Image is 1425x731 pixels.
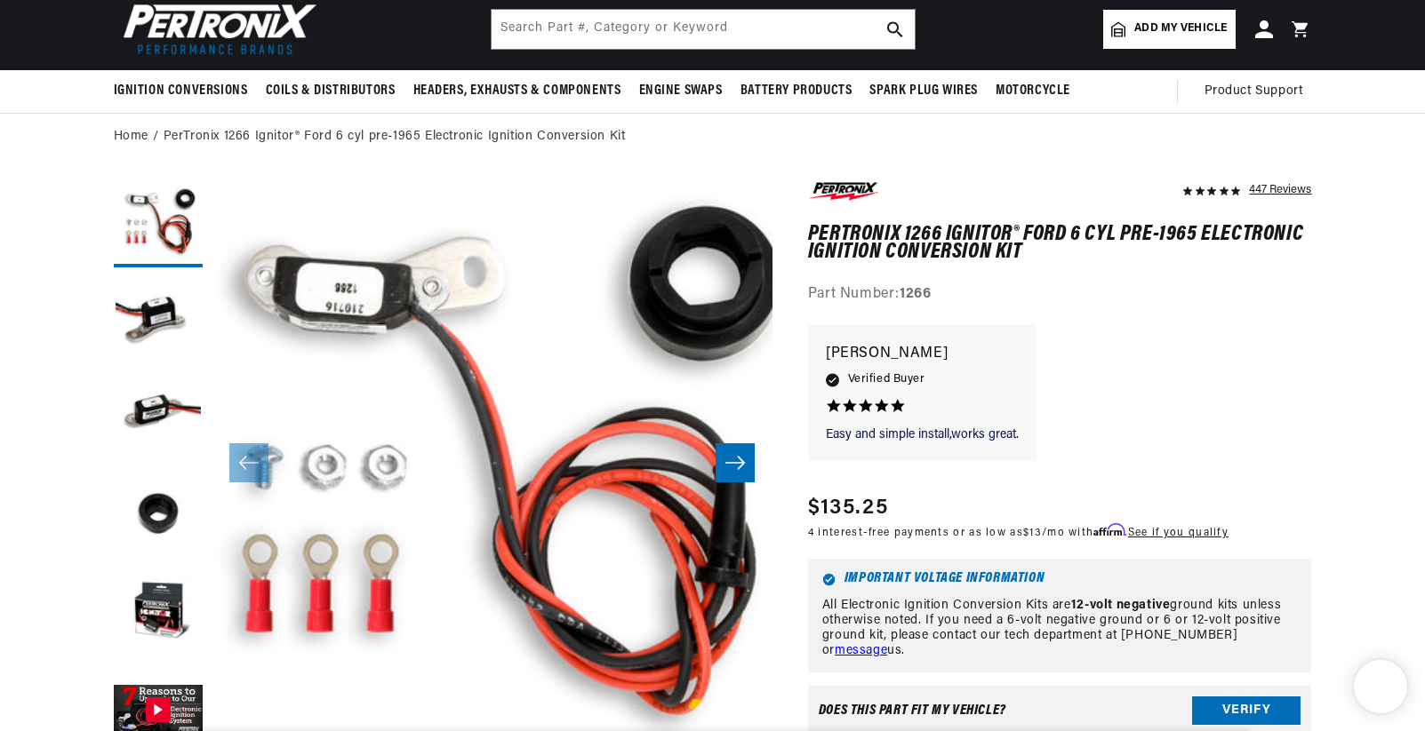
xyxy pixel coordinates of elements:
[869,82,978,100] span: Spark Plug Wires
[1103,10,1235,49] a: Add my vehicle
[1205,82,1303,101] span: Product Support
[808,524,1229,541] p: 4 interest-free payments or as low as /mo with .
[1205,70,1312,113] summary: Product Support
[114,179,203,267] button: Load image 1 in gallery view
[1249,179,1311,200] div: 447 Reviews
[1071,599,1171,612] strong: 12-volt negative
[229,443,268,482] button: Slide left
[1023,528,1042,538] span: $13
[808,283,1312,306] div: Part Number:
[835,644,887,657] a: message
[114,276,203,365] button: Load image 2 in gallery view
[819,703,1006,718] div: Does This part fit My vehicle?
[639,82,723,100] span: Engine Swaps
[630,70,732,112] summary: Engine Swaps
[114,70,257,112] summary: Ignition Conversions
[996,82,1070,100] span: Motorcycle
[861,70,987,112] summary: Spark Plug Wires
[876,10,915,49] button: search button
[987,70,1079,112] summary: Motorcycle
[114,472,203,560] button: Load image 4 in gallery view
[900,287,931,301] strong: 1266
[114,374,203,463] button: Load image 3 in gallery view
[114,82,248,100] span: Ignition Conversions
[114,127,148,147] a: Home
[808,226,1312,262] h1: PerTronix 1266 Ignitor® Ford 6 cyl pre-1965 Electronic Ignition Conversion Kit
[822,573,1298,586] h6: Important Voltage Information
[808,492,888,524] span: $135.25
[848,369,925,389] span: Verified Buyer
[1192,696,1301,725] button: Verify
[741,82,853,100] span: Battery Products
[114,569,203,658] button: Load image 5 in gallery view
[404,70,630,112] summary: Headers, Exhausts & Components
[114,127,1312,147] nav: breadcrumbs
[732,70,861,112] summary: Battery Products
[716,443,755,482] button: Slide right
[492,10,915,49] input: Search Part #, Category or Keyword
[1093,523,1125,536] span: Affirm
[1128,528,1229,538] a: See if you qualify - Learn more about Affirm Financing (opens in modal)
[257,70,404,112] summary: Coils & Distributors
[1134,20,1227,37] span: Add my vehicle
[826,342,1019,367] p: [PERSON_NAME]
[413,82,621,100] span: Headers, Exhausts & Components
[266,82,396,100] span: Coils & Distributors
[164,127,626,147] a: PerTronix 1266 Ignitor® Ford 6 cyl pre-1965 Electronic Ignition Conversion Kit
[822,599,1298,658] p: All Electronic Ignition Conversion Kits are ground kits unless otherwise noted. If you need a 6-v...
[826,426,1019,444] p: Easy and simple install,works great.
